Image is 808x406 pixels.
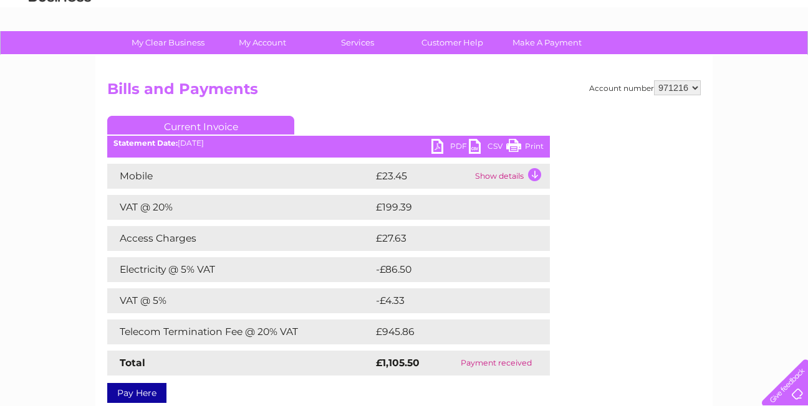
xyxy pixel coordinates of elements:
[107,80,701,104] h2: Bills and Payments
[107,139,550,148] div: [DATE]
[589,53,612,62] a: Water
[107,116,294,135] a: Current Invoice
[373,257,527,282] td: -£86.50
[700,53,718,62] a: Blog
[107,288,373,313] td: VAT @ 5%
[373,288,523,313] td: -£4.33
[767,53,796,62] a: Log out
[589,80,701,95] div: Account number
[376,357,420,369] strong: £1,105.50
[655,53,692,62] a: Telecoms
[120,357,145,369] strong: Total
[110,7,700,60] div: Clear Business is a trading name of Verastar Limited (registered in [GEOGRAPHIC_DATA] No. 3667643...
[573,6,659,22] a: 0333 014 3131
[107,164,373,189] td: Mobile
[442,351,550,375] td: Payment received
[373,195,527,220] td: £199.39
[506,139,544,157] a: Print
[211,31,314,54] a: My Account
[107,257,373,282] td: Electricity @ 5% VAT
[431,139,469,157] a: PDF
[725,53,756,62] a: Contact
[113,138,178,148] b: Statement Date:
[373,226,524,251] td: £27.63
[496,31,599,54] a: Make A Payment
[107,195,373,220] td: VAT @ 20%
[117,31,219,54] a: My Clear Business
[472,164,550,189] td: Show details
[107,319,373,344] td: Telecom Termination Fee @ 20% VAT
[28,32,92,70] img: logo.png
[469,139,506,157] a: CSV
[107,226,373,251] td: Access Charges
[373,164,472,189] td: £23.45
[107,383,166,403] a: Pay Here
[620,53,647,62] a: Energy
[306,31,409,54] a: Services
[401,31,504,54] a: Customer Help
[373,319,528,344] td: £945.86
